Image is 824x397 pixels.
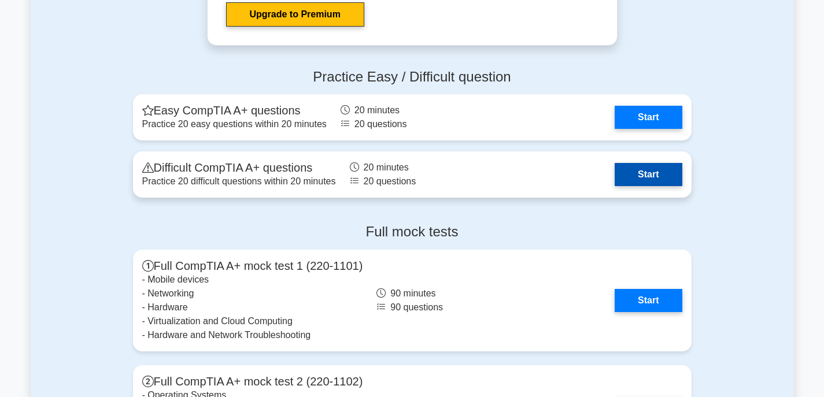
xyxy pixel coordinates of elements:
[133,69,692,86] h4: Practice Easy / Difficult question
[226,2,364,27] a: Upgrade to Premium
[133,224,692,240] h4: Full mock tests
[615,163,682,186] a: Start
[615,289,682,312] a: Start
[615,106,682,129] a: Start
